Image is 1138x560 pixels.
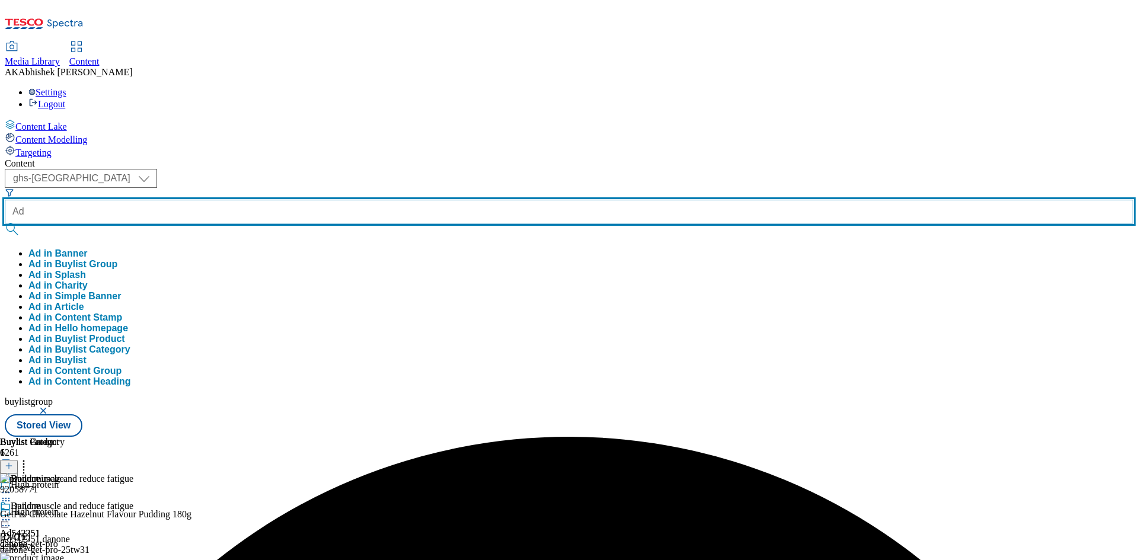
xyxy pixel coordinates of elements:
[5,188,14,197] svg: Search Filters
[55,334,124,344] span: Buylist Product
[28,355,87,366] div: Ad in
[55,344,130,354] span: Buylist Category
[28,334,125,344] div: Ad in
[69,42,100,67] a: Content
[28,280,88,291] button: Ad in Charity
[55,302,84,312] span: Article
[5,414,82,437] button: Stored View
[5,396,53,407] span: buylistgroup
[15,121,67,132] span: Content Lake
[55,280,87,290] span: Charity
[5,42,60,67] a: Media Library
[5,158,1133,169] div: Content
[28,344,130,355] button: Ad in Buylist Category
[15,135,87,145] span: Content Modelling
[28,291,121,302] button: Ad in Simple Banner
[5,132,1133,145] a: Content Modelling
[28,366,122,376] button: Ad in Content Group
[5,67,18,77] span: AK
[28,259,117,270] button: Ad in Buylist Group
[5,56,60,66] span: Media Library
[28,323,128,334] button: Ad in Hello homepage
[5,200,1133,223] input: Search
[69,56,100,66] span: Content
[18,67,132,77] span: Abhishek [PERSON_NAME]
[28,248,88,259] button: Ad in Banner
[28,302,84,312] button: Ad in Article
[5,145,1133,158] a: Targeting
[55,355,86,365] span: Buylist
[15,148,52,158] span: Targeting
[28,302,84,312] div: Ad in
[28,376,130,387] button: Ad in Content Heading
[28,312,122,323] button: Ad in Content Stamp
[5,119,1133,132] a: Content Lake
[28,99,65,109] a: Logout
[28,355,87,366] button: Ad in Buylist
[28,280,88,291] div: Ad in
[28,270,86,280] button: Ad in Splash
[28,87,66,97] a: Settings
[28,334,125,344] button: Ad in Buylist Product
[28,344,130,355] div: Ad in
